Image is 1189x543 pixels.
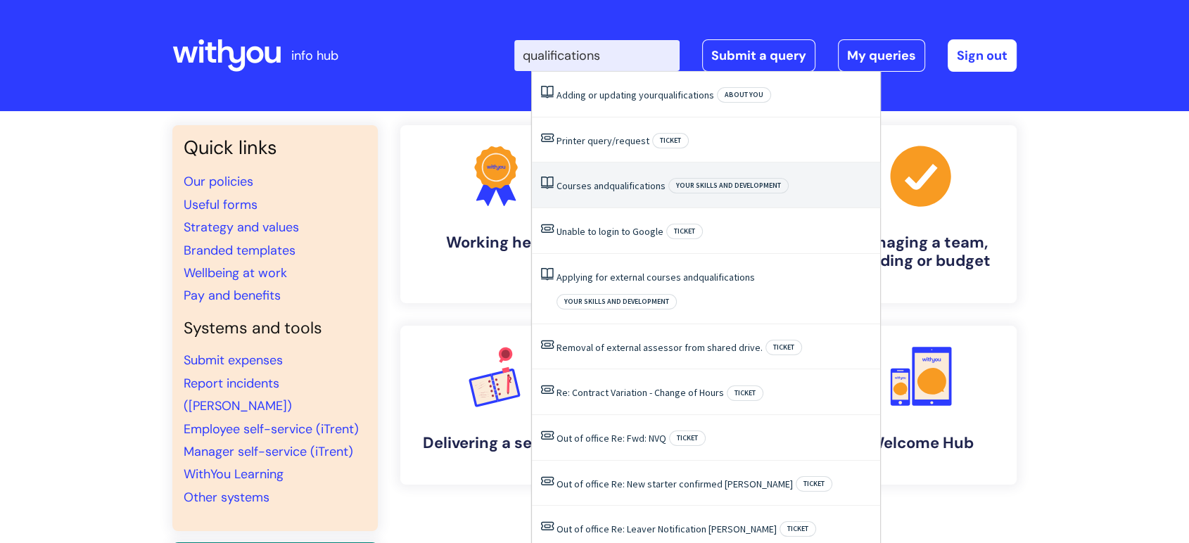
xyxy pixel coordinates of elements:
[291,44,338,67] p: info hub
[184,466,284,483] a: WithYou Learning
[702,39,815,72] a: Submit a query
[184,242,295,259] a: Branded templates
[837,234,1005,271] h4: Managing a team, building or budget
[184,375,292,414] a: Report incidents ([PERSON_NAME])
[557,225,663,238] a: Unable to login to Google
[184,264,287,281] a: Wellbeing at work
[948,39,1017,72] a: Sign out
[658,89,714,101] span: qualifications
[557,432,666,445] a: Out of office Re: Fwd: NVQ
[184,196,257,213] a: Useful forms
[666,224,703,239] span: Ticket
[838,39,925,72] a: My queries
[557,179,666,192] a: Courses andqualifications
[412,234,580,252] h4: Working here
[557,294,677,309] span: Your skills and development
[412,434,580,452] h4: Delivering a service
[557,341,763,354] a: Removal of external assessor from shared drive.
[557,89,714,101] a: Adding or updating yourqualifications
[557,134,649,147] a: Printer query/request
[400,326,592,485] a: Delivering a service
[184,489,269,506] a: Other systems
[184,219,299,236] a: Strategy and values
[184,173,253,190] a: Our policies
[557,523,777,535] a: Out of office Re: Leaver Notification [PERSON_NAME]
[557,386,724,399] a: Re: Contract Variation - Change of Hours
[184,136,367,159] h3: Quick links
[557,478,793,490] a: Out of office Re: New starter confirmed [PERSON_NAME]
[837,434,1005,452] h4: Welcome Hub
[717,87,771,103] span: About you
[727,385,763,401] span: Ticket
[825,125,1017,303] a: Managing a team, building or budget
[557,271,755,283] a: Applying for external courses andqualifications
[796,476,832,492] span: Ticket
[699,271,755,283] span: qualifications
[609,179,666,192] span: qualifications
[184,443,353,460] a: Manager self-service (iTrent)
[780,521,816,537] span: Ticket
[514,39,1017,72] div: | -
[652,133,689,148] span: Ticket
[184,421,359,437] a: Employee self-service (iTrent)
[400,125,592,303] a: Working here
[765,340,802,355] span: Ticket
[184,319,367,338] h4: Systems and tools
[184,352,283,369] a: Submit expenses
[668,178,789,193] span: Your skills and development
[669,430,706,446] span: Ticket
[825,326,1017,485] a: Welcome Hub
[184,287,281,304] a: Pay and benefits
[514,40,680,71] input: Search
